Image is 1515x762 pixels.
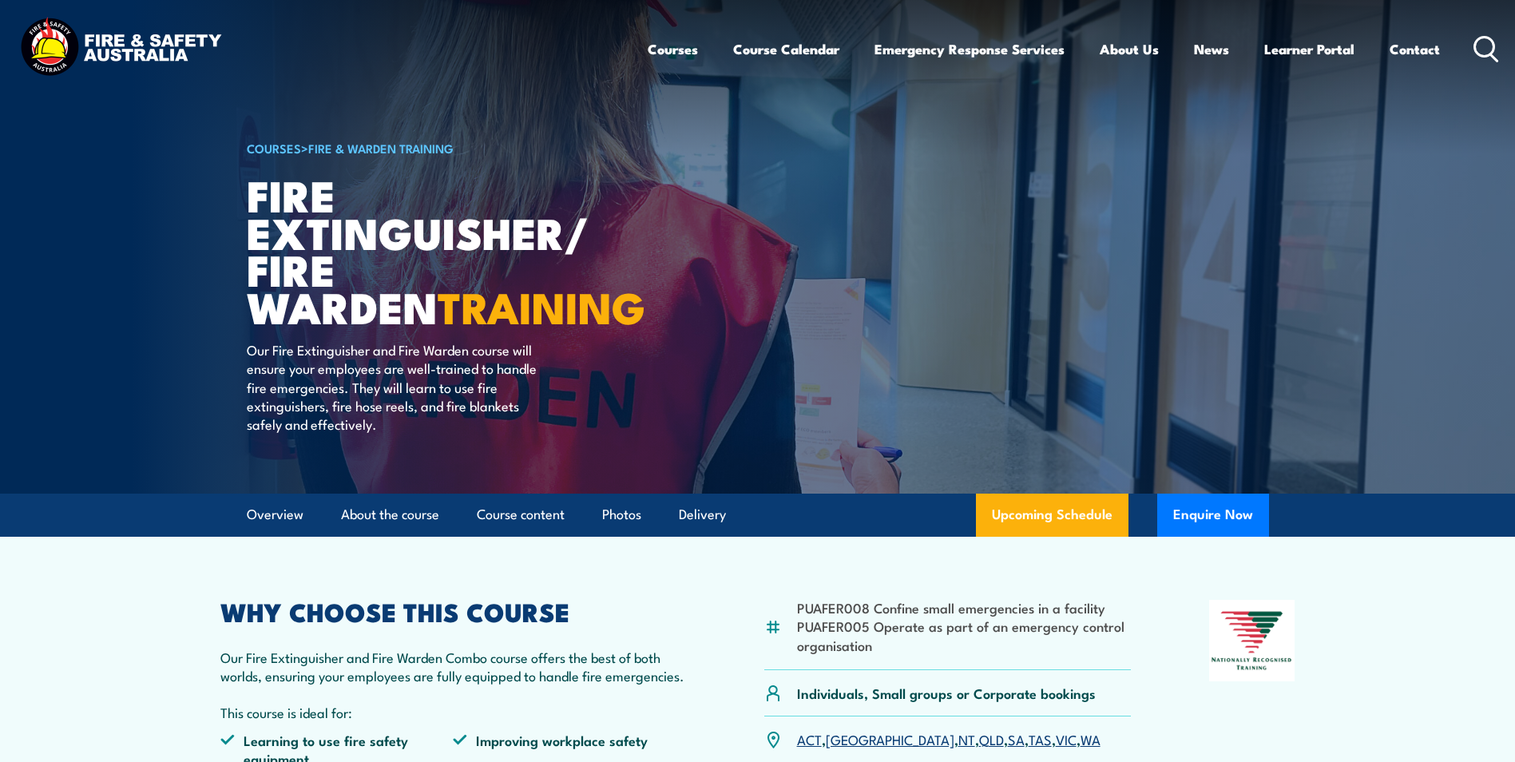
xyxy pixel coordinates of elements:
a: Overview [247,494,303,536]
a: Upcoming Schedule [976,494,1128,537]
p: Our Fire Extinguisher and Fire Warden Combo course offers the best of both worlds, ensuring your ... [220,648,687,685]
button: Enquire Now [1157,494,1269,537]
img: Nationally Recognised Training logo. [1209,600,1295,681]
a: About the course [341,494,439,536]
p: , , , , , , , [797,730,1101,748]
a: Courses [648,28,698,70]
a: SA [1008,729,1025,748]
a: ACT [797,729,822,748]
a: NT [958,729,975,748]
a: News [1194,28,1229,70]
li: PUAFER005 Operate as part of an emergency control organisation [797,617,1132,654]
a: Learner Portal [1264,28,1354,70]
a: Course content [477,494,565,536]
p: Individuals, Small groups or Corporate bookings [797,684,1096,702]
a: About Us [1100,28,1159,70]
a: QLD [979,729,1004,748]
a: COURSES [247,139,301,157]
a: VIC [1056,729,1077,748]
a: Delivery [679,494,726,536]
a: Photos [602,494,641,536]
strong: TRAINING [438,272,645,339]
a: [GEOGRAPHIC_DATA] [826,729,954,748]
a: Fire & Warden Training [308,139,454,157]
li: PUAFER008 Confine small emergencies in a facility [797,598,1132,617]
h6: > [247,138,641,157]
h1: Fire Extinguisher/ Fire Warden [247,176,641,325]
a: TAS [1029,729,1052,748]
a: Course Calendar [733,28,839,70]
a: WA [1081,729,1101,748]
p: This course is ideal for: [220,703,687,721]
h2: WHY CHOOSE THIS COURSE [220,600,687,622]
a: Emergency Response Services [874,28,1065,70]
p: Our Fire Extinguisher and Fire Warden course will ensure your employees are well-trained to handl... [247,340,538,434]
a: Contact [1390,28,1440,70]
